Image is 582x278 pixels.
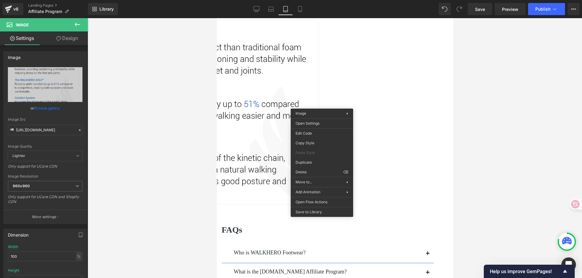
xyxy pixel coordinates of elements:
[293,3,307,15] a: Mobile
[528,3,565,15] button: Publish
[32,214,56,220] p: More settings
[2,3,23,15] a: v6
[8,164,82,173] div: Only support for UCare CDN
[8,195,82,208] div: Only support for UCare CDN and Shopify CDN
[8,144,82,149] div: Image Quality
[490,268,569,275] button: Show survey - Help us improve GemPages!
[296,169,343,175] span: Delete
[8,174,82,178] div: Image Resolution
[475,6,485,12] span: Save
[28,3,88,8] a: Landing Pages
[296,209,348,215] span: Save to Library
[264,3,278,15] a: Laptop
[535,7,550,11] span: Publish
[296,131,348,136] span: Edit Code
[88,3,118,15] a: New Library
[296,179,346,185] span: Move to...
[439,3,451,15] button: Undo
[8,117,82,122] div: Image Src
[343,169,348,175] span: ⌫
[561,257,576,272] div: Open Intercom Messenger
[8,268,19,273] div: Height
[8,245,18,249] div: Width
[28,9,62,14] span: Affiliate Program
[296,150,348,155] span: Paste Style
[4,210,87,224] button: More settings
[495,3,526,15] a: Preview
[8,125,82,135] input: Link
[76,252,82,260] div: %
[278,3,293,15] a: Tablet
[296,140,348,146] span: Copy Style
[8,105,82,111] div: or
[13,184,30,188] b: 960x960
[502,6,518,12] span: Preview
[34,103,60,113] a: Browse gallery
[490,269,561,274] span: Help us improve GemPages!
[17,231,89,237] span: Who is WALKHERO Footwear?
[5,207,25,216] span: FAQs
[296,189,346,195] span: Add Animation
[12,5,20,13] div: v6
[16,22,29,27] span: Image
[453,3,465,15] button: Redo
[296,121,348,126] span: Open Settings
[12,153,25,158] b: Lighter
[8,229,29,237] div: Dimension
[8,51,21,60] div: Image
[45,31,89,45] a: Design
[296,111,306,116] span: Image
[8,251,82,261] input: auto
[296,199,348,205] span: Open Flow Actions
[296,160,348,165] span: Duplicate
[249,3,264,15] a: Desktop
[99,6,114,12] span: Library
[567,3,580,15] button: More
[17,250,205,258] p: What is the [DOMAIN_NAME] Affiliate Program?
